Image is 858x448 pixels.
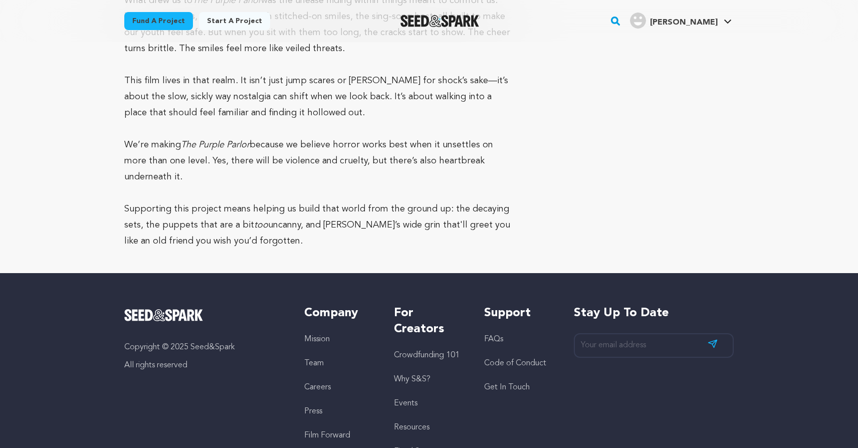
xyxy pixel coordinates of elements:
a: Seed&Spark Homepage [400,15,479,27]
a: Why S&S? [394,375,431,383]
a: Resources [394,423,430,431]
a: Events [394,399,417,407]
span: [PERSON_NAME] [650,19,718,27]
img: Seed&Spark Logo [124,309,203,321]
input: Your email address [574,333,734,358]
h5: Stay up to date [574,305,734,321]
h5: For Creators [394,305,464,337]
em: too [254,220,268,230]
h5: Support [484,305,554,321]
a: Crowdfunding 101 [394,351,460,359]
a: Code of Conduct [484,359,546,367]
p: Supporting this project means helping us build that world from the ground up: the decaying sets, ... [124,201,515,249]
p: This film lives in that realm. It isn’t just jump scares or [PERSON_NAME] for shock’s sake—it’s a... [124,73,515,121]
a: Press [304,407,322,415]
p: We’re making because we believe horror works best when it unsettles on more than one level. Yes, ... [124,137,515,185]
em: The Purple Parlor [181,140,250,149]
a: Get In Touch [484,383,530,391]
a: FAQs [484,335,503,343]
span: Cj J.'s Profile [628,11,734,32]
a: Fund a project [124,12,193,30]
a: Cj J.'s Profile [628,11,734,29]
a: Team [304,359,324,367]
img: Seed&Spark Logo Dark Mode [400,15,479,27]
p: Copyright © 2025 Seed&Spark [124,341,284,353]
a: Seed&Spark Homepage [124,309,284,321]
a: Film Forward [304,431,350,439]
a: Mission [304,335,330,343]
a: Start a project [199,12,270,30]
img: user.png [630,13,646,29]
div: Cj J.'s Profile [630,13,718,29]
a: Careers [304,383,331,391]
p: All rights reserved [124,359,284,371]
h5: Company [304,305,374,321]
